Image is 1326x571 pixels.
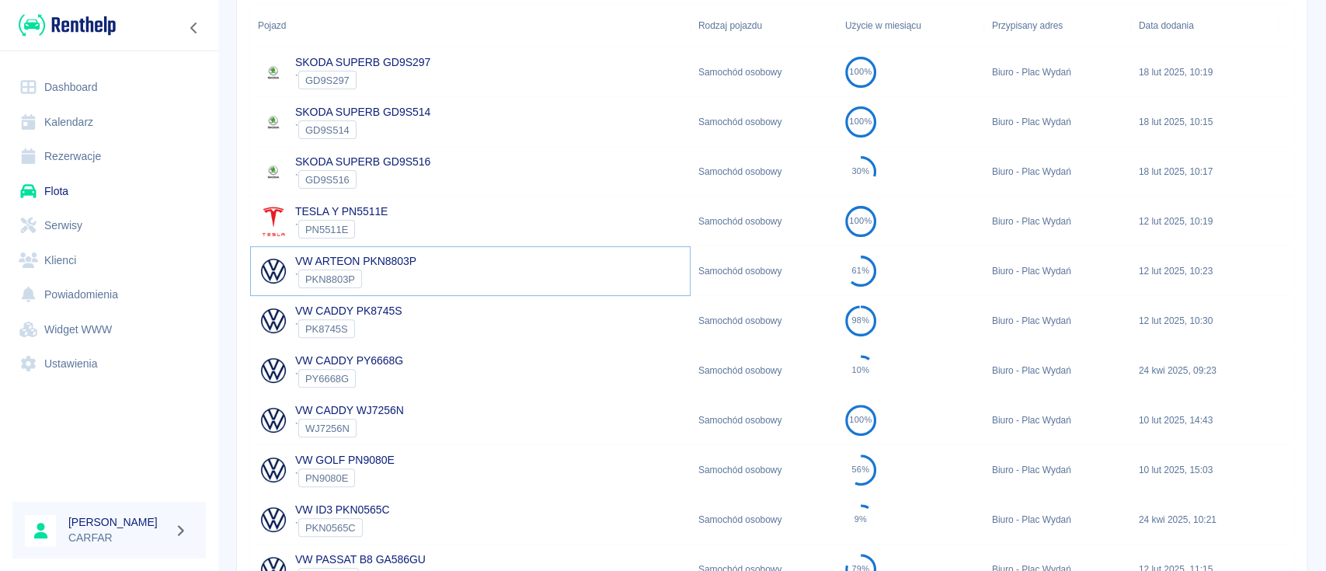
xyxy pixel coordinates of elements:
div: ` [295,518,389,537]
div: Biuro - Plac Wydań [984,147,1131,197]
div: ` [295,468,395,487]
div: Samochód osobowy [691,47,837,97]
img: Image [258,504,289,535]
span: PK8745S [299,323,354,335]
div: Biuro - Plac Wydań [984,395,1131,445]
div: 12 lut 2025, 10:23 [1131,246,1278,296]
span: PN5511E [299,224,354,235]
div: 100% [849,216,872,226]
img: Image [258,355,289,386]
div: ` [295,369,403,388]
div: Użycie w miesiącu [837,4,984,47]
div: Samochód osobowy [691,296,837,346]
span: PN9080E [299,472,354,484]
a: VW CADDY WJ7256N [295,404,404,416]
div: 100% [849,117,872,127]
a: Flota [12,174,206,209]
span: PKN0565C [299,522,362,534]
img: Image [258,454,289,486]
div: ` [295,71,430,89]
a: TESLA Y PN5511E [295,205,388,218]
a: VW CADDY PY6668G [295,354,403,367]
span: GD9S514 [299,124,356,136]
div: Samochód osobowy [691,97,837,147]
span: PKN8803P [299,273,361,285]
div: Biuro - Plac Wydań [984,47,1131,97]
div: Samochód osobowy [691,147,837,197]
div: 18 lut 2025, 10:17 [1131,147,1278,197]
img: Image [258,305,289,336]
div: Data dodania [1139,4,1194,47]
button: Zwiń nawigację [183,18,206,38]
div: ` [295,419,404,437]
div: 24 kwi 2025, 09:23 [1131,346,1278,395]
a: SKODA SUPERB GD9S514 [295,106,430,118]
div: Biuro - Plac Wydań [984,346,1131,395]
a: Kalendarz [12,105,206,140]
div: ` [295,170,430,189]
div: ` [295,120,430,139]
div: 12 lut 2025, 10:19 [1131,197,1278,246]
div: Samochód osobowy [691,246,837,296]
img: Image [258,206,289,237]
div: Samochód osobowy [691,197,837,246]
div: Przypisany adres [992,4,1063,47]
p: CARFAR [68,530,168,546]
div: 18 lut 2025, 10:19 [1131,47,1278,97]
img: Renthelp logo [19,12,116,38]
div: Biuro - Plac Wydań [984,296,1131,346]
div: 100% [849,67,872,77]
div: 10 lut 2025, 14:43 [1131,395,1278,445]
div: Biuro - Plac Wydań [984,445,1131,495]
div: ` [295,319,402,338]
div: Samochód osobowy [691,346,837,395]
div: 18 lut 2025, 10:15 [1131,97,1278,147]
img: Image [258,156,289,187]
div: ` [295,270,416,288]
a: Widget WWW [12,312,206,347]
div: 98% [851,315,869,326]
a: Rezerwacje [12,139,206,174]
img: Image [258,106,289,138]
img: Image [258,256,289,287]
a: Klienci [12,243,206,278]
span: GD9S516 [299,174,356,186]
div: 24 kwi 2025, 10:21 [1131,495,1278,545]
a: SKODA SUPERB GD9S516 [295,155,430,168]
div: ` [295,220,388,238]
a: VW PASSAT B8 GA586GU [295,553,426,566]
div: Data dodania [1131,4,1278,47]
div: Rodzaj pojazdu [698,4,762,47]
div: Biuro - Plac Wydań [984,246,1131,296]
div: 12 lut 2025, 10:30 [1131,296,1278,346]
a: VW GOLF PN9080E [295,454,395,466]
a: Powiadomienia [12,277,206,312]
div: Pojazd [250,4,691,47]
div: Użycie w miesiącu [845,4,921,47]
div: Biuro - Plac Wydań [984,495,1131,545]
div: Biuro - Plac Wydań [984,197,1131,246]
div: 61% [851,266,869,276]
div: Rodzaj pojazdu [691,4,837,47]
div: Przypisany adres [984,4,1131,47]
div: 30% [851,166,869,176]
div: Pojazd [258,4,286,47]
span: WJ7256N [299,423,356,434]
img: Image [258,405,289,436]
a: Renthelp logo [12,12,116,38]
div: Samochód osobowy [691,395,837,445]
a: Dashboard [12,70,206,105]
img: Image [258,57,289,88]
h6: [PERSON_NAME] [68,514,168,530]
button: Sort [286,15,308,37]
span: GD9S297 [299,75,356,86]
a: VW ID3 PKN0565C [295,503,389,516]
div: 100% [849,415,872,425]
a: VW ARTEON PKN8803P [295,255,416,267]
span: PY6668G [299,373,355,385]
a: Ustawienia [12,346,206,381]
div: 10% [851,365,869,375]
div: Samochód osobowy [691,445,837,495]
a: VW CADDY PK8745S [295,305,402,317]
a: SKODA SUPERB GD9S297 [295,56,430,68]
